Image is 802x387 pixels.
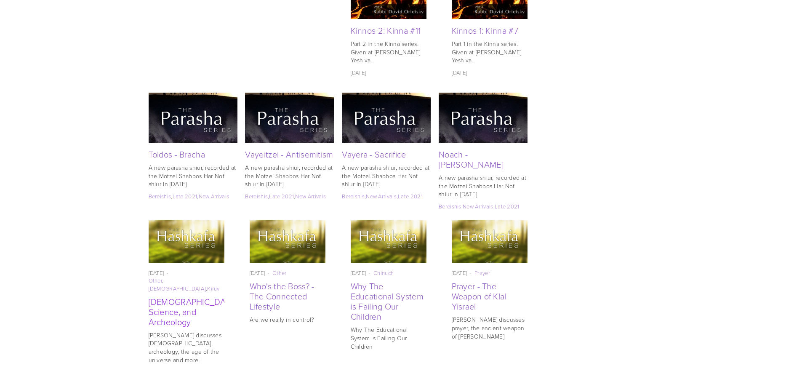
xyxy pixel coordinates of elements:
span: , , [149,192,229,200]
p: A new parasha shiur, recorded at the Motzei Shabbos Har Nof shiur in [DATE] [149,163,237,188]
time: [DATE] [351,269,372,277]
a: Late 2021 [398,192,423,200]
a: Vayera - Sacrifice [342,148,406,160]
img: Prayer - The Weapon of Klal Yisrael [452,203,528,279]
a: Vayeitzei - Antisemitism [245,148,333,160]
img: Who's the Boss? - The Connected Lifestyle [250,203,325,279]
a: Late 2021 [495,203,520,210]
a: New Arrivals [295,192,326,200]
span: , , [342,192,423,200]
a: Toldos - Bracha [149,148,205,160]
a: Bereishis [149,192,171,200]
a: Bereishis [439,203,461,210]
a: Prayer - The Weapon of Klal Yisrael [452,280,506,312]
a: Other [272,269,287,277]
time: [DATE] [452,269,473,277]
img: Noach - Yoshev B'Emtza HaTeiva [439,73,528,162]
p: Why The Educational System is Failing Our Children [351,326,426,350]
a: Vayeitzei - Antisemitism [245,93,334,143]
a: Kinnos 1: Kinna #7 [452,24,518,36]
a: Who's the Boss? - The Connected Lifestyle [250,280,314,312]
a: Prayer - The Weapon of Klal Yisrael [452,220,528,263]
span: , , [149,277,224,292]
a: Late 2021 [269,192,294,200]
time: [DATE] [149,269,170,277]
a: Late 2021 [173,192,197,200]
img: Why The Educational System is Failing Our Children [351,203,426,279]
a: Kinnos 2: Kinna #11 [351,24,421,36]
span: , , [245,192,326,200]
a: Prayer [474,269,490,277]
time: [DATE] [452,69,467,76]
a: Why The Educational System is Failing Our Children [351,280,424,322]
a: Noach - [PERSON_NAME] [439,148,504,170]
a: New Arrivals [463,203,493,210]
a: Why The Educational System is Failing Our Children [351,220,426,263]
p: [PERSON_NAME] discusses [DEMOGRAPHIC_DATA], archeology, the age of the universe and more! [149,331,224,364]
a: Tanach, Science, and Archeology [149,220,224,263]
p: A new parasha shiur, recorded at the Motzei Shabbos Har Nof shiur in [DATE] [245,163,334,188]
a: Chinuch [373,269,394,277]
a: [DEMOGRAPHIC_DATA], Science, and Archeology [149,296,240,328]
a: Toldos - Bracha [149,93,237,143]
p: Are we really in control? [250,315,325,324]
p: Part 1 in the Kinna series. Given at [PERSON_NAME] Yeshiva. [452,40,528,64]
img: Vayera - Sacrifice [342,73,431,162]
p: Part 2 in the Kinna series. Given at [PERSON_NAME] Yeshiva. [351,40,426,64]
a: Kiruv [207,285,220,292]
a: Other [149,277,163,284]
time: [DATE] [250,269,271,277]
p: A new parasha shiur, recorded at the Motzei Shabbos Har Nof shiur in [DATE] [342,163,431,188]
a: Vayera - Sacrifice [342,93,431,143]
a: Bereishis [342,192,365,200]
a: Who's the Boss? - The Connected Lifestyle [250,220,325,263]
p: A new parasha shiur, recorded at the Motzei Shabbos Har Nof shiur in [DATE] [439,173,528,198]
a: New Arrivals [199,192,229,200]
img: Toldos - Bracha [149,73,237,162]
a: New Arrivals [366,192,397,200]
a: Noach - Yoshev B'Emtza HaTeiva [439,93,528,143]
img: Vayeitzei - Antisemitism [245,73,334,162]
span: , , [439,203,520,210]
a: Bereishis [245,192,268,200]
img: Tanach, Science, and Archeology [149,203,224,279]
a: [DEMOGRAPHIC_DATA] [149,285,206,292]
time: [DATE] [351,69,366,76]
p: [PERSON_NAME] discusses prayer, the ancient weapon of [PERSON_NAME]. [452,315,528,340]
